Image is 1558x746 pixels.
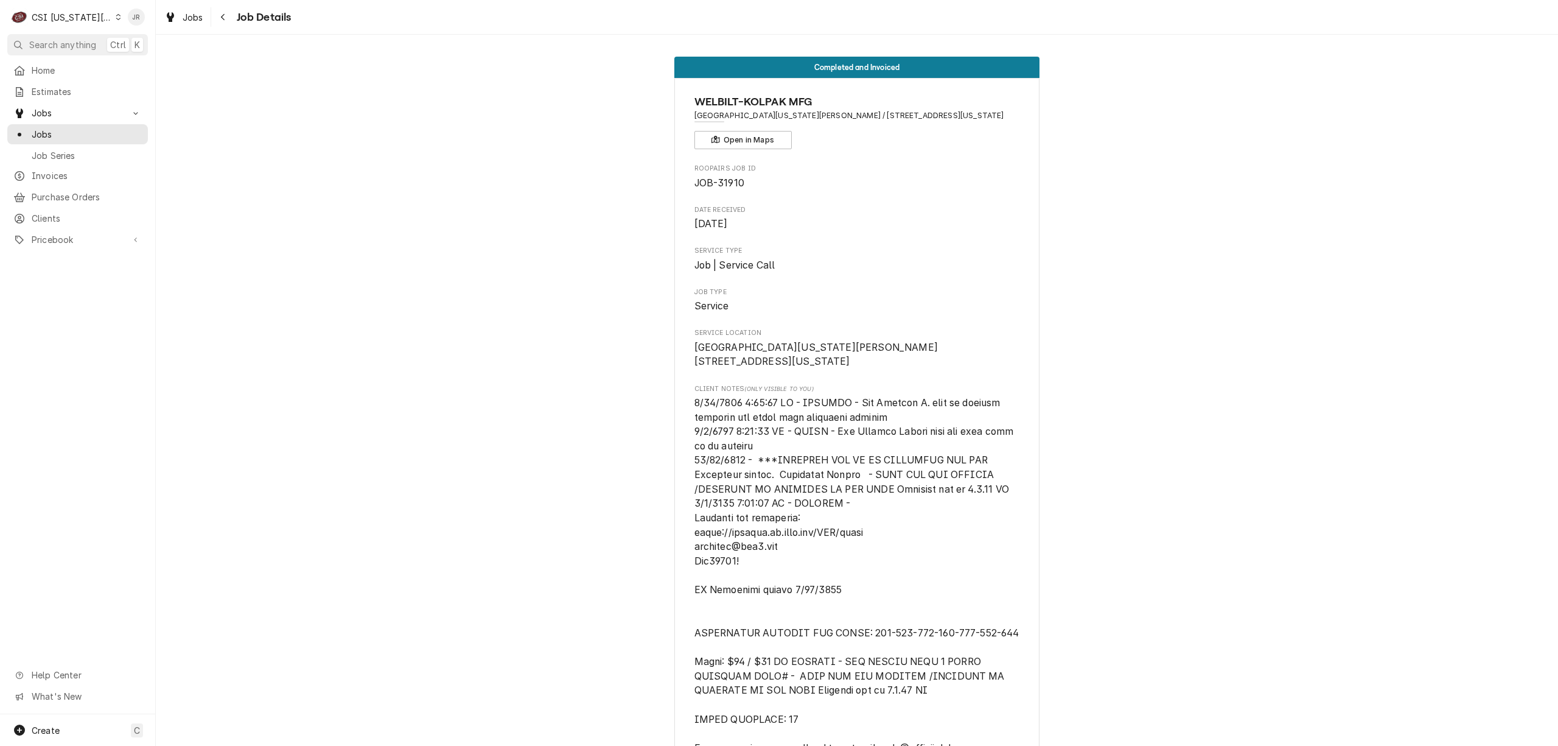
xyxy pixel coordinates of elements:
[128,9,145,26] div: Jessica Rentfro's Avatar
[7,82,148,102] a: Estimates
[694,342,938,368] span: [GEOGRAPHIC_DATA][US_STATE][PERSON_NAME] [STREET_ADDRESS][US_STATE]
[159,7,208,27] a: Jobs
[32,11,112,24] div: CSI [US_STATE][GEOGRAPHIC_DATA].
[694,328,1020,338] span: Service Location
[694,177,744,189] span: JOB-31910
[7,60,148,80] a: Home
[814,63,900,71] span: Completed and Invoiced
[7,665,148,685] a: Go to Help Center
[7,103,148,123] a: Go to Jobs
[128,9,145,26] div: JR
[694,299,1020,314] span: Job Type
[134,724,140,737] span: C
[32,128,142,141] span: Jobs
[134,38,140,51] span: K
[694,384,1020,394] span: Client Notes
[694,205,1020,231] div: Date Received
[694,328,1020,369] div: Service Location
[674,57,1039,78] div: Status
[694,217,1020,231] span: Date Received
[32,233,124,246] span: Pricebook
[7,34,148,55] button: Search anythingCtrlK
[32,669,141,681] span: Help Center
[7,208,148,228] a: Clients
[214,7,233,27] button: Navigate back
[694,131,792,149] button: Open in Maps
[32,169,142,182] span: Invoices
[694,110,1020,121] span: Address
[694,164,1020,174] span: Roopairs Job ID
[694,94,1020,110] span: Name
[694,205,1020,215] span: Date Received
[11,9,28,26] div: C
[694,258,1020,273] span: Service Type
[32,212,142,225] span: Clients
[110,38,126,51] span: Ctrl
[694,287,1020,297] span: Job Type
[7,230,148,250] a: Go to Pricebook
[694,300,729,312] span: Service
[233,9,292,26] span: Job Details
[183,11,203,24] span: Jobs
[694,340,1020,369] span: Service Location
[7,166,148,186] a: Invoices
[694,164,1020,190] div: Roopairs Job ID
[694,176,1020,191] span: Roopairs Job ID
[7,146,148,166] a: Job Series
[29,38,96,51] span: Search anything
[7,187,148,207] a: Purchase Orders
[744,385,813,392] span: (Only Visible to You)
[694,94,1020,149] div: Client Information
[694,246,1020,272] div: Service Type
[7,124,148,144] a: Jobs
[694,259,775,271] span: Job | Service Call
[694,218,728,230] span: [DATE]
[32,690,141,703] span: What's New
[32,64,142,77] span: Home
[694,246,1020,256] span: Service Type
[11,9,28,26] div: CSI Kansas City.'s Avatar
[694,287,1020,314] div: Job Type
[32,191,142,203] span: Purchase Orders
[32,149,142,162] span: Job Series
[7,686,148,706] a: Go to What's New
[32,85,142,98] span: Estimates
[32,725,60,736] span: Create
[32,107,124,119] span: Jobs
